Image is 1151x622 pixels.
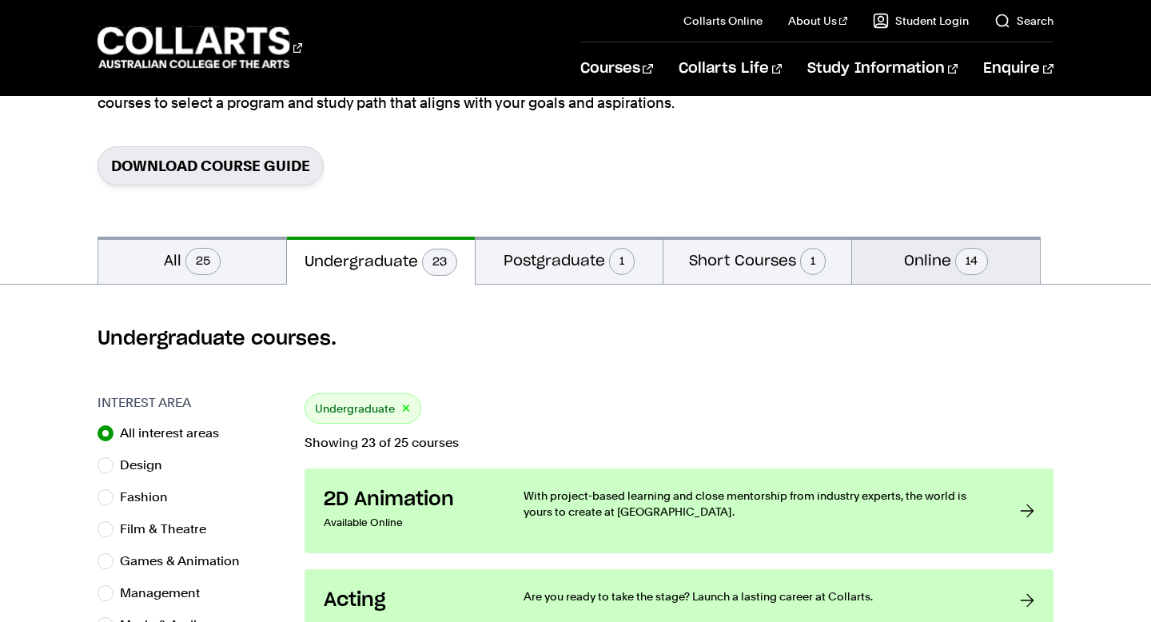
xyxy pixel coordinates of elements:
[185,248,221,275] span: 25
[524,588,987,604] p: Are you ready to take the stage? Launch a lasting career at Collarts.
[679,42,782,95] a: Collarts Life
[324,488,492,512] h3: 2D Animation
[476,237,663,284] button: Postgraduate1
[983,42,1053,95] a: Enquire
[422,249,457,276] span: 23
[324,588,492,612] h3: Acting
[994,13,1053,29] a: Search
[852,237,1040,284] button: Online14
[305,393,421,424] div: Undergraduate
[609,248,635,275] span: 1
[120,422,232,445] label: All interest areas
[120,518,219,540] label: Film & Theatre
[98,393,289,413] h3: Interest Area
[683,13,763,29] a: Collarts Online
[524,488,987,520] p: With project-based learning and close mentorship from industry experts, the world is yours to cre...
[98,237,286,284] button: All25
[120,454,175,476] label: Design
[580,42,653,95] a: Courses
[663,237,851,284] button: Short Courses1
[955,248,988,275] span: 14
[98,326,1053,352] h2: Undergraduate courses.
[98,25,302,70] div: Go to homepage
[401,400,411,418] button: ×
[305,437,1053,449] p: Showing 23 of 25 courses
[98,146,324,185] a: Download Course Guide
[120,550,253,572] label: Games & Animation
[788,13,847,29] a: About Us
[305,468,1053,553] a: 2D Animation Available Online With project-based learning and close mentorship from industry expe...
[324,512,492,534] p: Available Online
[120,582,213,604] label: Management
[120,486,181,508] label: Fashion
[807,42,958,95] a: Study Information
[287,237,475,285] button: Undergraduate23
[873,13,969,29] a: Student Login
[800,248,826,275] span: 1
